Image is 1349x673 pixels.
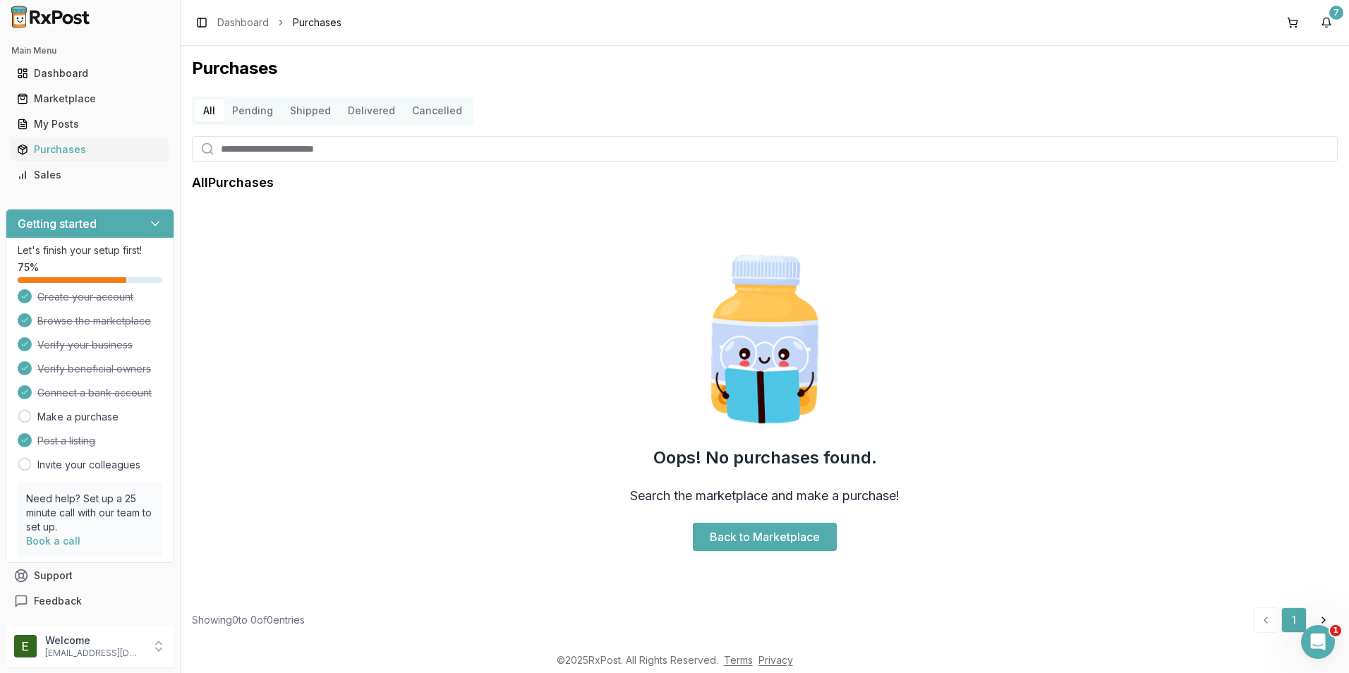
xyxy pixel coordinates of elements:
[674,249,855,430] img: Smart Pill Bottle
[26,492,154,534] p: Need help? Set up a 25 minute call with our team to set up.
[17,117,163,131] div: My Posts
[693,523,837,551] a: Back to Marketplace
[195,99,224,122] button: All
[11,162,169,188] a: Sales
[630,486,900,506] h3: Search the marketplace and make a purchase!
[653,447,877,469] h2: Oops! No purchases found.
[45,633,143,648] p: Welcome
[37,314,151,328] span: Browse the marketplace
[17,66,163,80] div: Dashboard
[6,6,96,28] img: RxPost Logo
[45,648,143,659] p: [EMAIL_ADDRESS][DOMAIN_NAME]
[6,138,174,161] button: Purchases
[17,92,163,106] div: Marketplace
[37,290,133,304] span: Create your account
[37,338,133,352] span: Verify your business
[37,386,152,400] span: Connect a bank account
[1253,607,1338,633] nav: pagination
[17,143,163,157] div: Purchases
[11,61,169,86] a: Dashboard
[224,99,282,122] button: Pending
[724,654,753,666] a: Terms
[14,635,37,657] img: User avatar
[339,99,404,122] button: Delivered
[217,16,341,30] nav: breadcrumb
[1330,625,1341,636] span: 1
[1315,11,1338,34] button: 7
[18,215,97,232] h3: Getting started
[1301,625,1335,659] iframe: Intercom live chat
[293,16,341,30] span: Purchases
[37,362,151,376] span: Verify beneficial owners
[1309,607,1338,633] a: Go to next page
[6,87,174,110] button: Marketplace
[6,62,174,85] button: Dashboard
[6,563,174,588] button: Support
[37,434,95,448] span: Post a listing
[34,594,82,608] span: Feedback
[758,654,793,666] a: Privacy
[6,164,174,186] button: Sales
[192,173,274,193] h1: All Purchases
[37,410,119,424] a: Make a purchase
[404,99,471,122] button: Cancelled
[11,86,169,111] a: Marketplace
[11,111,169,137] a: My Posts
[6,588,174,614] button: Feedback
[11,137,169,162] a: Purchases
[37,458,140,472] a: Invite your colleagues
[1329,6,1343,20] div: 7
[282,99,339,122] button: Shipped
[192,613,305,627] div: Showing 0 to 0 of 0 entries
[6,113,174,135] button: My Posts
[26,535,80,547] a: Book a call
[11,45,169,56] h2: Main Menu
[18,260,39,274] span: 75 %
[217,16,269,30] a: Dashboard
[1281,607,1307,633] a: 1
[192,57,1338,80] h1: Purchases
[18,243,162,257] p: Let's finish your setup first!
[17,168,163,182] div: Sales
